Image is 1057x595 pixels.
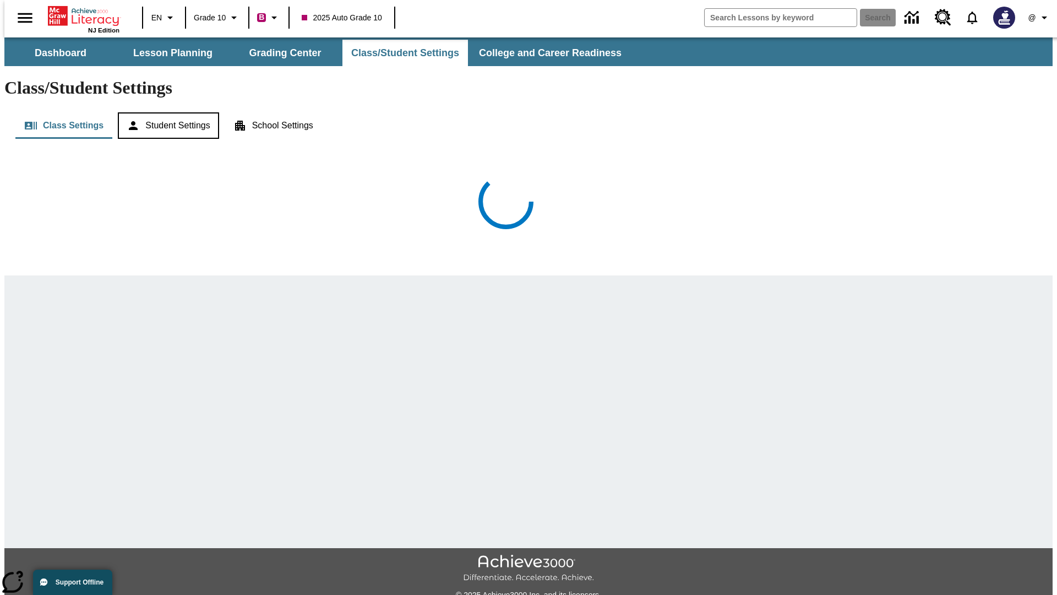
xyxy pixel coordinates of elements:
span: EN [151,12,162,24]
span: Support Offline [56,578,103,586]
input: search field [705,9,857,26]
button: Language: EN, Select a language [146,8,182,28]
button: Lesson Planning [118,40,228,66]
button: Boost Class color is violet red. Change class color [253,8,285,28]
button: School Settings [225,112,322,139]
img: Achieve3000 Differentiate Accelerate Achieve [463,555,594,583]
button: Grading Center [230,40,340,66]
span: Grade 10 [194,12,226,24]
span: B [259,10,264,24]
div: Home [48,4,119,34]
button: Grade: Grade 10, Select a grade [189,8,245,28]
a: Notifications [958,3,987,32]
span: NJ Edition [88,27,119,34]
button: Support Offline [33,570,112,595]
button: Class Settings [15,112,112,139]
div: SubNavbar [4,40,631,66]
a: Home [48,5,119,27]
span: 2025 Auto Grade 10 [302,12,382,24]
button: Profile/Settings [1022,8,1057,28]
img: Avatar [993,7,1015,29]
button: Select a new avatar [987,3,1022,32]
h1: Class/Student Settings [4,78,1053,98]
button: Student Settings [118,112,219,139]
button: Class/Student Settings [342,40,468,66]
button: College and Career Readiness [470,40,630,66]
button: Open side menu [9,2,41,34]
a: Resource Center, Will open in new tab [928,3,958,33]
div: SubNavbar [4,37,1053,66]
a: Data Center [898,3,928,33]
span: @ [1028,12,1036,24]
button: Dashboard [6,40,116,66]
div: Class/Student Settings [15,112,1042,139]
